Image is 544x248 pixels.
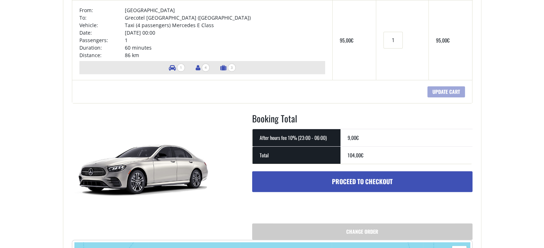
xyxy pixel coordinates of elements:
a: Change order [252,223,472,240]
iframe: Secure express checkout frame [251,196,362,216]
h2: Booking Total [252,112,472,129]
th: Total [253,146,340,164]
td: Taxi (4 passengers) Mercedes E Class [125,21,325,29]
td: Distance: [79,51,125,59]
td: 1 [125,36,325,44]
bdi: 95,00 [436,36,450,44]
td: Vehicle: [79,21,125,29]
input: Update cart [427,86,465,97]
th: After hours fee 10% (23:00 - 06:00) [253,129,340,146]
input: Transfers quantity [383,32,403,49]
li: Number of passengers [192,61,213,74]
bdi: 9,00 [348,134,359,141]
span: € [351,36,353,44]
a: Proceed to checkout [252,171,472,192]
bdi: 95,00 [340,36,353,44]
td: Date: [79,29,125,36]
span: € [361,151,363,159]
span: € [447,36,450,44]
td: 86 km [125,51,325,59]
bdi: 104,00 [348,151,363,159]
td: Duration: [79,44,125,51]
span: 4 [202,64,210,72]
td: Passengers: [79,36,125,44]
td: To: [79,14,125,21]
td: [DATE] 00:00 [125,29,325,36]
span: € [356,134,359,141]
span: 1 [177,64,185,72]
img: Taxi (4 passengers) Mercedes E Class [72,112,215,219]
li: Number of luggage items [217,61,239,74]
td: [GEOGRAPHIC_DATA] [125,6,325,14]
li: Number of vehicles [165,61,188,74]
td: Grecotel [GEOGRAPHIC_DATA] ([GEOGRAPHIC_DATA]) [125,14,325,21]
td: 60 minutes [125,44,325,51]
span: 3 [228,64,236,72]
iframe: Secure express checkout frame [363,196,474,216]
td: From: [79,6,125,14]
